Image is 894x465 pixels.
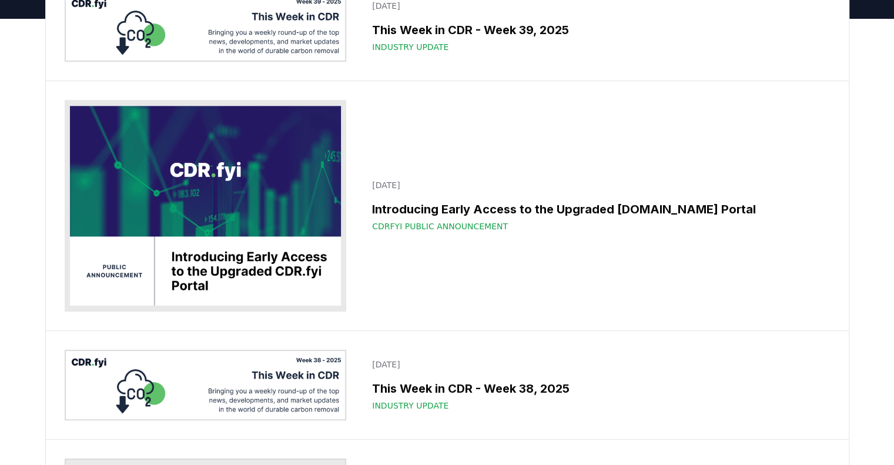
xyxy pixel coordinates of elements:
h3: This Week in CDR - Week 38, 2025 [372,380,822,397]
img: This Week in CDR - Week 38, 2025 blog post image [65,350,347,420]
img: Introducing Early Access to the Upgraded CDR.fyi Portal blog post image [65,100,347,312]
h3: This Week in CDR - Week 39, 2025 [372,21,822,39]
a: [DATE]Introducing Early Access to the Upgraded [DOMAIN_NAME] PortalCDRfyi Public Announcement [365,172,829,239]
span: CDRfyi Public Announcement [372,220,508,232]
span: Industry Update [372,400,448,412]
a: [DATE]This Week in CDR - Week 38, 2025Industry Update [365,352,829,419]
h3: Introducing Early Access to the Upgraded [DOMAIN_NAME] Portal [372,200,822,218]
p: [DATE] [372,179,822,191]
span: Industry Update [372,41,448,53]
p: [DATE] [372,359,822,370]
